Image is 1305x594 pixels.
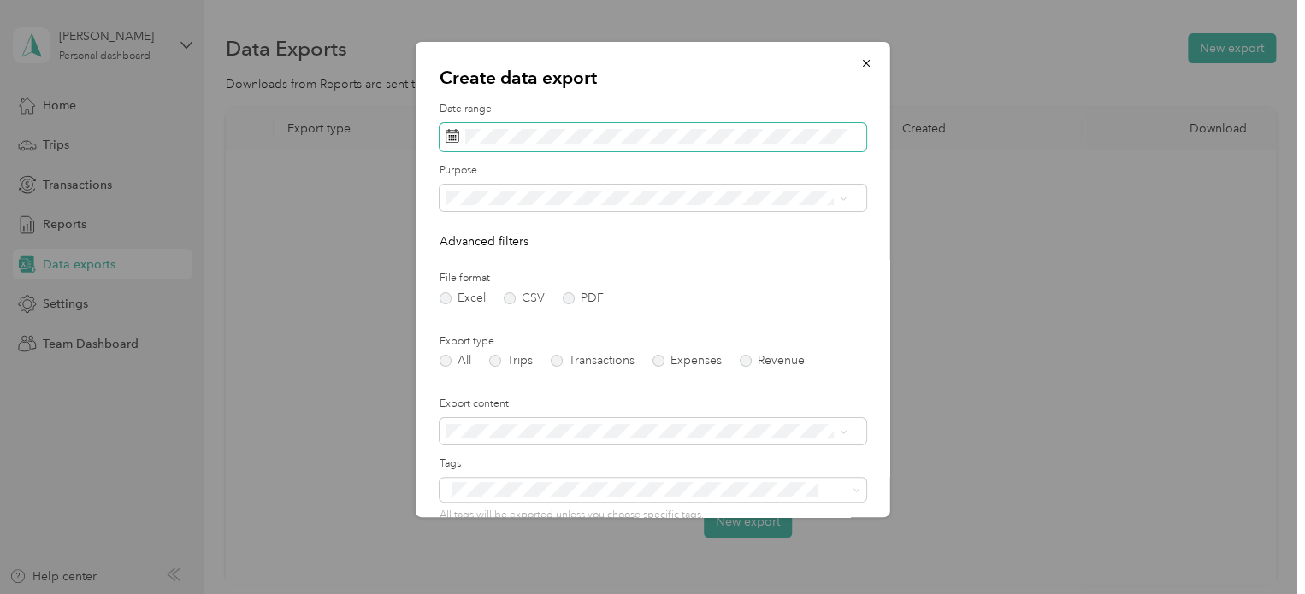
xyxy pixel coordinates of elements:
label: Export type [440,334,866,350]
label: Revenue [740,355,805,367]
label: CSV [504,292,545,304]
label: Date range [440,102,866,117]
iframe: Everlance-gr Chat Button Frame [1209,498,1305,594]
p: Advanced filters [440,232,866,250]
label: Excel [440,292,486,304]
label: PDF [563,292,604,304]
p: All tags will be exported unless you choose specific tags. [440,508,866,523]
label: Purpose [440,163,866,179]
label: Trips [489,355,533,367]
label: Expenses [652,355,722,367]
label: Tags [440,456,866,472]
label: File format [440,271,866,286]
label: Transactions [551,355,635,367]
label: All [440,355,471,367]
label: Export content [440,397,866,412]
p: Create data export [440,66,866,90]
